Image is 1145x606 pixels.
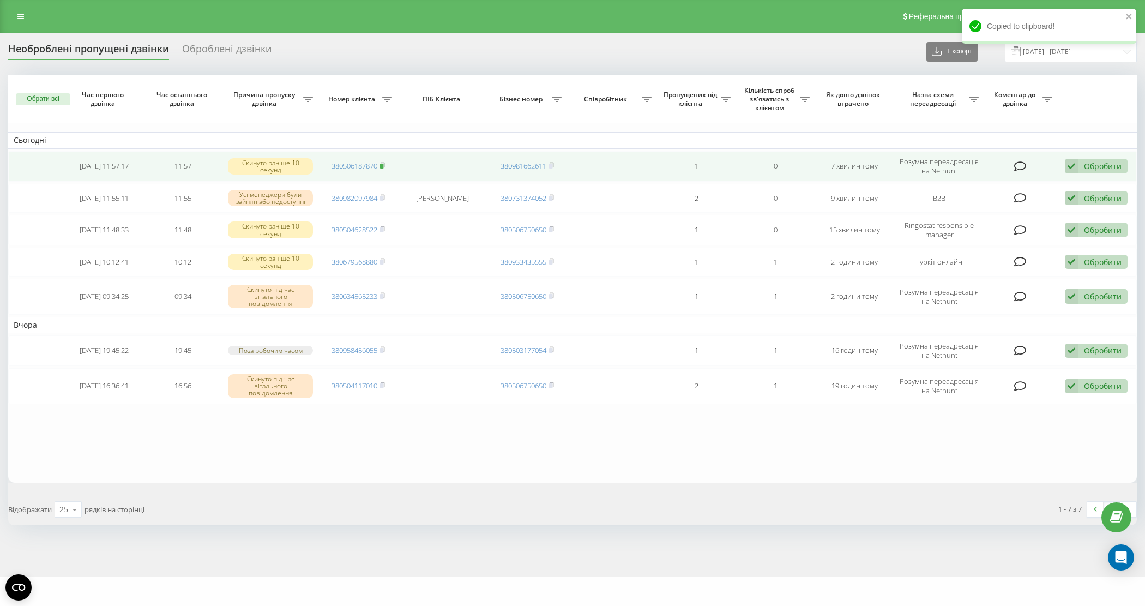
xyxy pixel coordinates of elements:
td: 1 [736,279,815,315]
a: 380504117010 [332,381,377,391]
div: Обробити [1084,291,1122,302]
div: Обробити [1084,193,1122,203]
a: 380506750650 [501,381,546,391]
td: [PERSON_NAME] [397,184,488,213]
span: Бізнес номер [493,95,552,104]
td: B2B [894,184,985,213]
span: Пропущених від клієнта [662,91,721,107]
td: 1 [736,335,815,366]
td: [DATE] 11:55:11 [65,184,144,213]
td: Розумна переадресація на Nethunt [894,151,985,182]
td: 15 хвилин тому [815,215,894,245]
span: рядків на сторінці [85,505,144,514]
div: Скинуто раніше 10 секунд [228,221,313,238]
div: Скинуто під час вітального повідомлення [228,285,313,309]
button: Обрати всі [16,93,70,105]
td: Розумна переадресація на Nethunt [894,335,985,366]
a: 380982097984 [332,193,377,203]
div: Обробити [1084,225,1122,235]
a: 380679568880 [332,257,377,267]
div: Оброблені дзвінки [182,43,272,60]
button: Open CMP widget [5,574,32,601]
td: 09:34 [143,279,222,315]
div: Поза робочим часом [228,346,313,355]
td: 2 години тому [815,279,894,315]
a: 1 [1104,502,1120,517]
td: 11:48 [143,215,222,245]
td: [DATE] 11:57:17 [65,151,144,182]
a: 380933435555 [501,257,546,267]
div: Обробити [1084,161,1122,171]
div: Обробити [1084,381,1122,391]
td: 11:57 [143,151,222,182]
div: Copied to clipboard! [962,9,1136,44]
a: 380634565233 [332,291,377,301]
span: Назва схеми переадресації [900,91,969,107]
td: 11:55 [143,184,222,213]
td: 1 [657,335,736,366]
a: 380506750650 [501,291,546,301]
td: 0 [736,184,815,213]
a: 380731374052 [501,193,546,203]
div: Open Intercom Messenger [1108,544,1134,571]
div: Скинуто під час вітального повідомлення [228,374,313,398]
span: Час останнього дзвінка [153,91,214,107]
div: Скинуто раніше 10 секунд [228,158,313,175]
td: 1 [657,248,736,277]
td: 9 хвилин тому [815,184,894,213]
td: Розумна переадресація на Nethunt [894,279,985,315]
td: 1 [736,248,815,277]
td: 2 [657,368,736,404]
a: 380503177054 [501,345,546,355]
span: Коментар до дзвінка [990,91,1042,107]
td: 0 [736,215,815,245]
a: 380506187870 [332,161,377,171]
a: 380506750650 [501,225,546,235]
td: 10:12 [143,248,222,277]
span: Співробітник [572,95,642,104]
td: 1 [657,215,736,245]
td: [DATE] 19:45:22 [65,335,144,366]
div: Необроблені пропущені дзвінки [8,43,169,60]
td: 16:56 [143,368,222,404]
td: 1 [736,368,815,404]
td: 1 [657,279,736,315]
span: Як довго дзвінок втрачено [824,91,885,107]
a: 380958456055 [332,345,377,355]
td: 19 годин тому [815,368,894,404]
span: Причина пропуску дзвінка [228,91,303,107]
span: Час першого дзвінка [74,91,135,107]
div: 25 [59,504,68,515]
div: Усі менеджери були зайняті або недоступні [228,190,313,206]
td: 16 годин тому [815,335,894,366]
td: Гуркіт онлайн [894,248,985,277]
td: 1 [657,151,736,182]
span: Відображати [8,505,52,514]
td: Сьогодні [8,132,1137,148]
td: 19:45 [143,335,222,366]
a: 380504628522 [332,225,377,235]
div: Обробити [1084,257,1122,267]
span: Кількість спроб зв'язатись з клієнтом [742,86,800,112]
td: 7 хвилин тому [815,151,894,182]
td: 2 [657,184,736,213]
button: close [1125,12,1133,22]
td: Розумна переадресація на Nethunt [894,368,985,404]
span: ПІБ Клієнта [407,95,478,104]
td: [DATE] 10:12:41 [65,248,144,277]
button: Експорт [926,42,978,62]
a: 380981662611 [501,161,546,171]
div: 1 - 7 з 7 [1058,503,1082,514]
td: [DATE] 16:36:41 [65,368,144,404]
td: Ringostat responsible manager [894,215,985,245]
td: 2 години тому [815,248,894,277]
span: Номер клієнта [324,95,382,104]
span: Реферальна програма [909,12,989,21]
td: [DATE] 11:48:33 [65,215,144,245]
div: Скинуто раніше 10 секунд [228,254,313,270]
td: [DATE] 09:34:25 [65,279,144,315]
div: Обробити [1084,345,1122,356]
td: Вчора [8,317,1137,333]
td: 0 [736,151,815,182]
